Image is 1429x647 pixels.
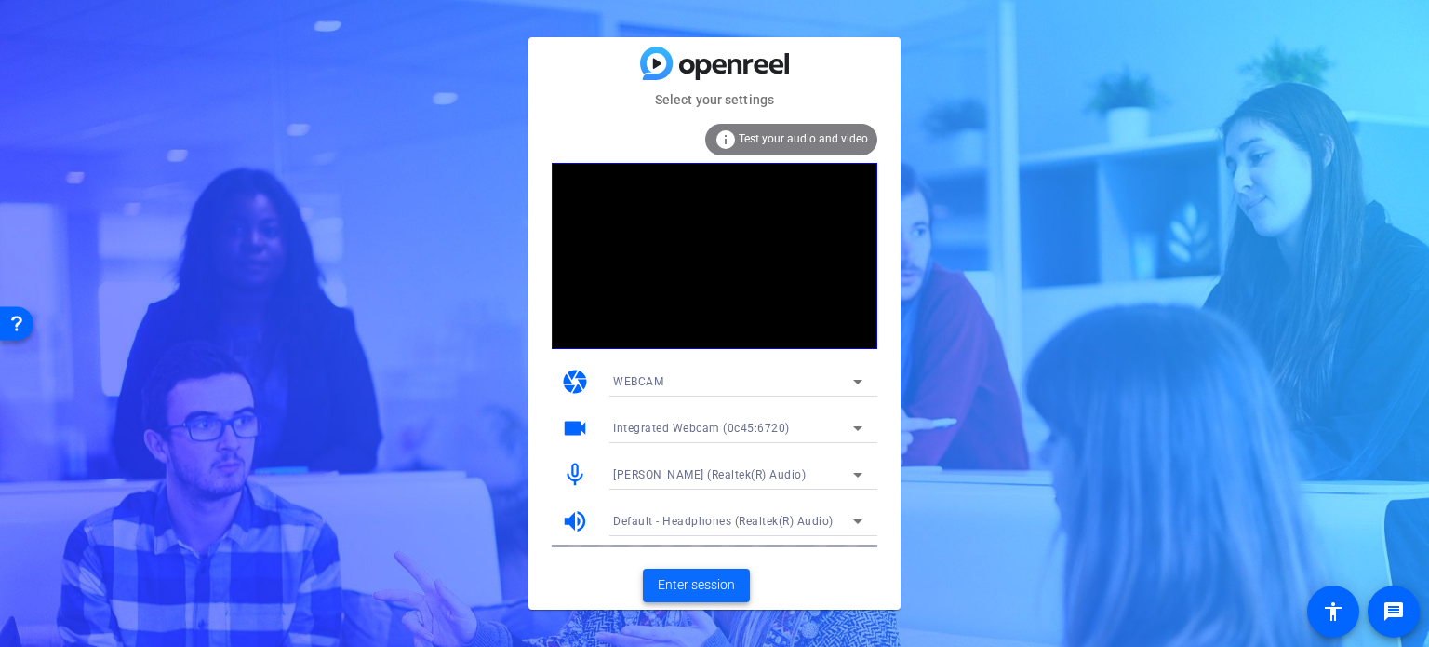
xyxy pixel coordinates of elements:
mat-card-subtitle: Select your settings [528,89,901,110]
mat-icon: camera [561,368,589,396]
button: Enter session [643,569,750,602]
mat-icon: info [714,128,737,151]
span: [PERSON_NAME] (Realtek(R) Audio) [613,468,806,481]
span: Integrated Webcam (0c45:6720) [613,422,790,435]
mat-icon: accessibility [1322,600,1344,623]
span: Enter session [658,575,735,595]
mat-icon: mic_none [561,461,589,489]
mat-icon: message [1382,600,1405,623]
span: WEBCAM [613,375,663,388]
span: Default - Headphones (Realtek(R) Audio) [613,515,834,528]
span: Test your audio and video [739,132,868,145]
mat-icon: videocam [561,414,589,442]
img: blue-gradient.svg [640,47,789,79]
mat-icon: volume_up [561,507,589,535]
